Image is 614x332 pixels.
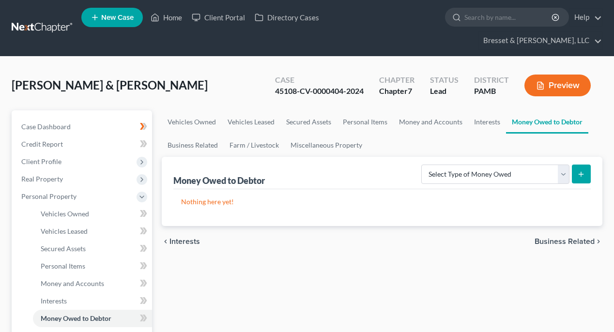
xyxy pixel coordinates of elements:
[379,86,414,97] div: Chapter
[173,175,267,186] div: Money Owed to Debtor
[33,310,152,327] a: Money Owed to Debtor
[464,8,553,26] input: Search by name...
[41,297,67,305] span: Interests
[275,75,364,86] div: Case
[33,257,152,275] a: Personal Items
[478,32,602,49] a: Bresset & [PERSON_NAME], LLC
[12,78,208,92] span: [PERSON_NAME] & [PERSON_NAME]
[393,110,468,134] a: Money and Accounts
[101,14,134,21] span: New Case
[275,86,364,97] div: 45108-CV-0000404-2024
[408,86,412,95] span: 7
[41,279,104,287] span: Money and Accounts
[41,262,85,270] span: Personal Items
[162,238,200,245] button: chevron_left Interests
[21,140,63,148] span: Credit Report
[33,223,152,240] a: Vehicles Leased
[181,197,583,207] p: Nothing here yet!
[162,238,169,245] i: chevron_left
[21,157,61,166] span: Client Profile
[595,238,602,245] i: chevron_right
[430,75,459,86] div: Status
[162,110,222,134] a: Vehicles Owned
[21,175,63,183] span: Real Property
[41,227,88,235] span: Vehicles Leased
[14,136,152,153] a: Credit Report
[337,110,393,134] a: Personal Items
[187,9,250,26] a: Client Portal
[41,314,111,322] span: Money Owed to Debtor
[162,134,224,157] a: Business Related
[379,75,414,86] div: Chapter
[33,275,152,292] a: Money and Accounts
[250,9,324,26] a: Directory Cases
[430,86,459,97] div: Lead
[524,75,591,96] button: Preview
[535,238,602,245] button: Business Related chevron_right
[41,210,89,218] span: Vehicles Owned
[506,110,588,134] a: Money Owed to Debtor
[146,9,187,26] a: Home
[222,110,280,134] a: Vehicles Leased
[41,244,86,253] span: Secured Assets
[474,75,509,86] div: District
[33,240,152,257] a: Secured Assets
[14,118,152,136] a: Case Dashboard
[224,134,285,157] a: Farm / Livestock
[535,238,595,245] span: Business Related
[569,9,602,26] a: Help
[280,110,337,134] a: Secured Assets
[169,238,200,245] span: Interests
[21,122,71,131] span: Case Dashboard
[33,205,152,223] a: Vehicles Owned
[468,110,506,134] a: Interests
[285,134,368,157] a: Miscellaneous Property
[33,292,152,310] a: Interests
[474,86,509,97] div: PAMB
[21,192,77,200] span: Personal Property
